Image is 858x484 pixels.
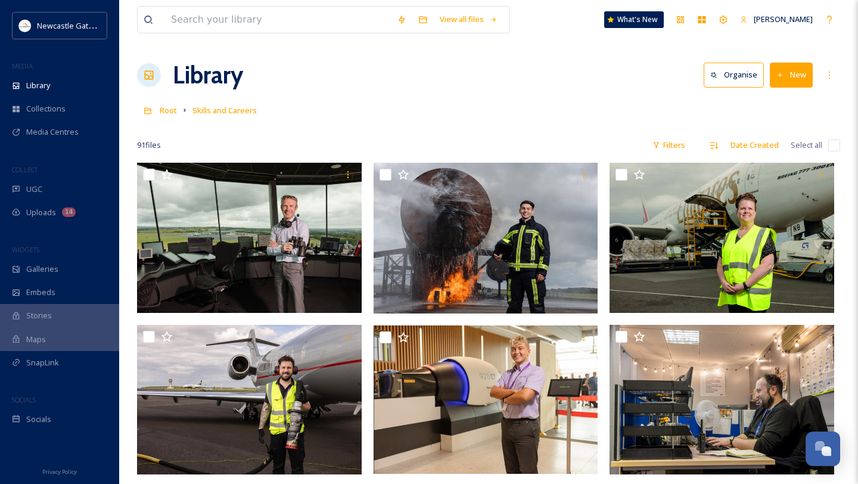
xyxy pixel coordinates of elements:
a: [PERSON_NAME] [734,8,819,31]
span: Select all [791,139,822,151]
img: DNEE_Skills and Careers Sunderland Empire 017.JPG [610,325,834,475]
span: MEDIA [12,61,33,70]
span: 91 file s [137,139,161,151]
img: ext_1740130585.17188_michael.muncaster@newcastleinternational.co.uk-Andrew Graham - Air Traffic S... [137,163,362,313]
button: New [770,63,813,87]
span: Media Centres [26,126,79,138]
span: Uploads [26,207,56,218]
span: Maps [26,334,46,345]
a: Root [160,103,177,117]
span: UGC [26,184,42,195]
img: ext_1740068162.832172_michael.muncaster@newcastleinternational.co.uk-Aileen Wallace - Cargo Busin... [610,163,834,313]
span: SnapLink [26,357,59,368]
a: Privacy Policy [42,464,77,478]
span: Newcastle Gateshead Initiative [37,20,147,31]
button: Organise [704,63,764,87]
div: 14 [62,207,76,217]
span: COLLECT [12,165,38,174]
span: Socials [26,414,51,425]
a: Library [173,57,243,93]
input: Search your library [165,7,391,33]
span: SOCIALS [12,395,36,404]
span: Collections [26,103,66,114]
img: ext_1740068162.696146_michael.muncaster@newcastleinternational.co.uk-Jordan Wilkinson - Security ... [374,325,598,474]
span: WIDGETS [12,245,39,254]
img: ext_1740130585.146763_michael.muncaster@newcastleinternational.co.uk-Chris Brennan - Acting Fire ... [374,163,598,314]
img: ext_1740068162.709353_michael.muncaster@newcastleinternational.co.uk-Liam Adams - Samson Operativ... [137,325,362,475]
span: Galleries [26,263,58,275]
a: View all files [434,8,503,31]
div: Filters [646,134,691,157]
button: Open Chat [806,432,840,466]
span: Embeds [26,287,55,298]
a: Skills and Careers [192,103,257,117]
span: Library [26,80,50,91]
img: DqD9wEUd_400x400.jpg [19,20,31,32]
span: Skills and Careers [192,105,257,116]
div: Date Created [725,134,785,157]
span: Stories [26,310,52,321]
span: Root [160,105,177,116]
span: [PERSON_NAME] [754,14,813,24]
span: Privacy Policy [42,468,77,476]
a: What's New [604,11,664,28]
